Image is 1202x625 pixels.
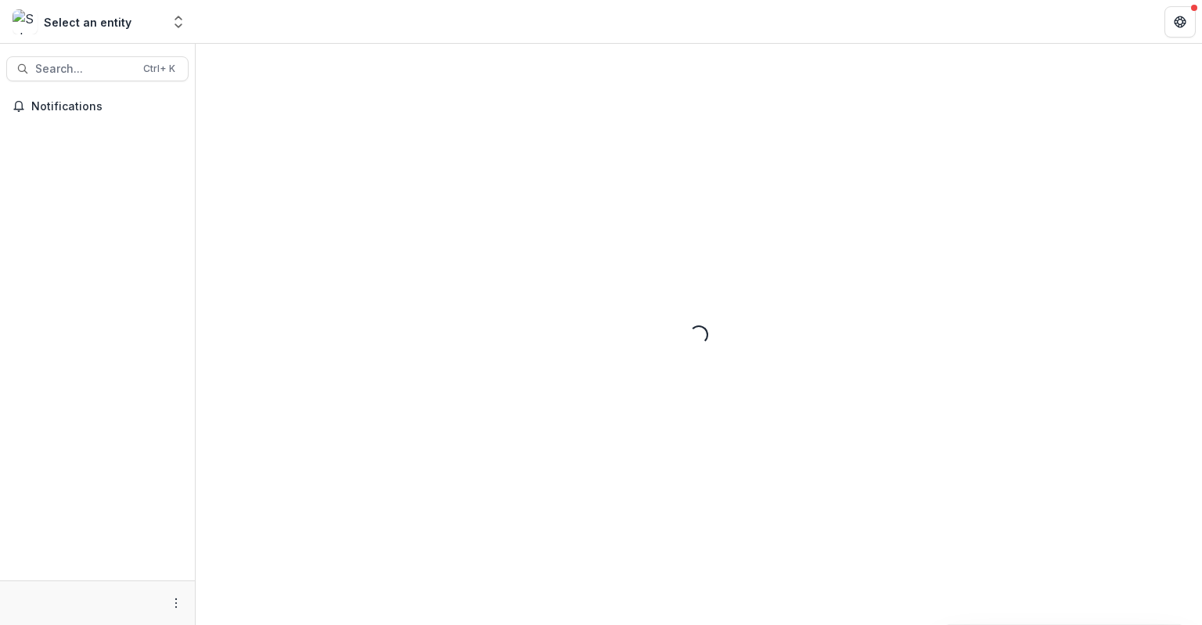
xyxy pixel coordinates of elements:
[167,6,189,38] button: Open entity switcher
[167,594,185,612] button: More
[35,63,134,76] span: Search...
[1164,6,1196,38] button: Get Help
[13,9,38,34] img: Select an entity
[6,94,189,119] button: Notifications
[6,56,189,81] button: Search...
[140,60,178,77] div: Ctrl + K
[31,100,182,113] span: Notifications
[44,14,131,31] div: Select an entity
